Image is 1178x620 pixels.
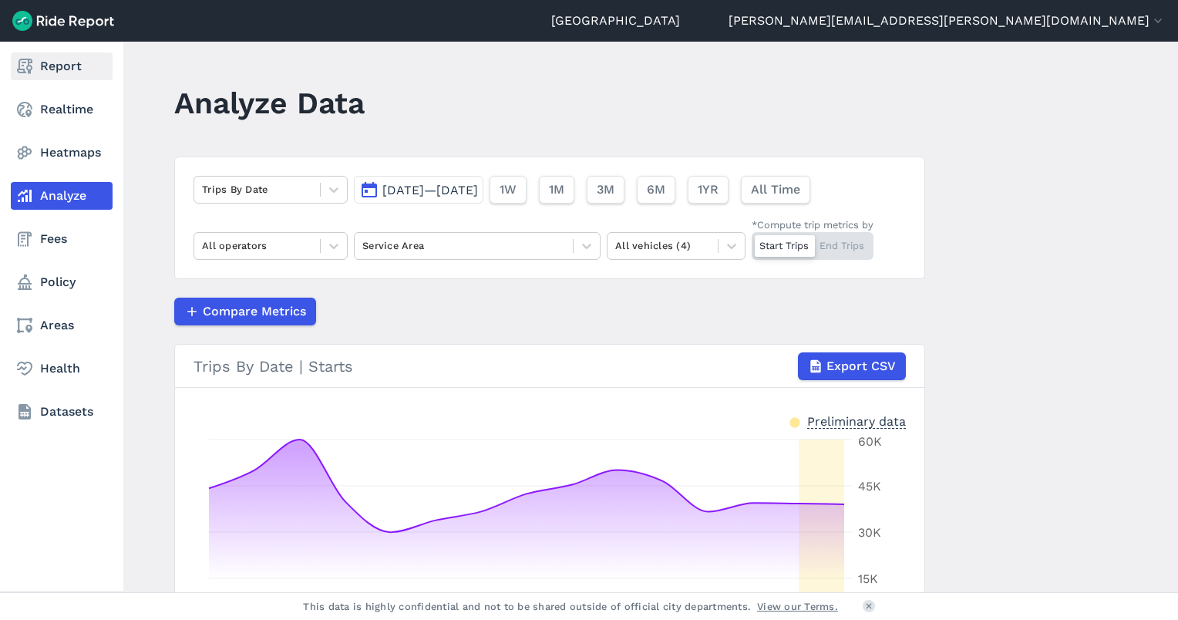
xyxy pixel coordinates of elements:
[647,180,665,199] span: 6M
[354,176,483,204] button: [DATE]—[DATE]
[858,434,882,449] tspan: 60K
[597,180,614,199] span: 3M
[11,225,113,253] a: Fees
[752,217,873,232] div: *Compute trip metrics by
[551,12,680,30] a: [GEOGRAPHIC_DATA]
[11,96,113,123] a: Realtime
[11,52,113,80] a: Report
[698,180,719,199] span: 1YR
[539,176,574,204] button: 1M
[741,176,810,204] button: All Time
[587,176,624,204] button: 3M
[807,413,906,429] div: Preliminary data
[11,268,113,296] a: Policy
[174,82,365,124] h1: Analyze Data
[858,571,878,586] tspan: 15K
[798,352,906,380] button: Export CSV
[500,180,517,199] span: 1W
[11,182,113,210] a: Analyze
[203,302,306,321] span: Compare Metrics
[174,298,316,325] button: Compare Metrics
[858,525,881,540] tspan: 30K
[194,352,906,380] div: Trips By Date | Starts
[490,176,527,204] button: 1W
[549,180,564,199] span: 1M
[382,183,478,197] span: [DATE]—[DATE]
[11,355,113,382] a: Health
[11,139,113,167] a: Heatmaps
[751,180,800,199] span: All Time
[11,398,113,426] a: Datasets
[826,357,896,376] span: Export CSV
[637,176,675,204] button: 6M
[688,176,729,204] button: 1YR
[729,12,1166,30] button: [PERSON_NAME][EMAIL_ADDRESS][PERSON_NAME][DOMAIN_NAME]
[858,479,881,494] tspan: 45K
[757,599,838,614] a: View our Terms.
[11,312,113,339] a: Areas
[12,11,114,31] img: Ride Report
